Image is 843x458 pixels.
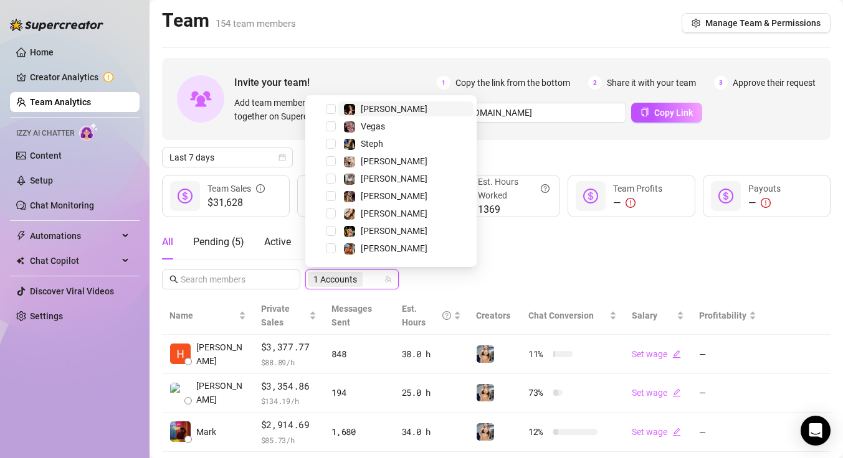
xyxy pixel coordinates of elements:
[326,191,336,201] span: Select tree node
[30,311,63,321] a: Settings
[583,189,598,203] span: dollar-circle
[261,418,317,432] span: $2,914.69
[361,156,427,166] span: [PERSON_NAME]
[261,434,317,446] span: $ 85.73 /h
[261,379,317,394] span: $3,354.86
[344,156,355,167] img: Dana
[326,104,336,114] span: Select tree node
[705,18,821,28] span: Manage Team & Permissions
[761,198,771,208] span: exclamation-circle
[714,76,728,90] span: 3
[402,425,461,439] div: 34.0 h
[344,139,355,150] img: Steph
[528,347,548,361] span: 11 %
[455,76,570,90] span: Copy the link from the bottom
[162,235,173,250] div: All
[261,340,317,355] span: $3,377.77
[313,273,357,286] span: 1 Accounts
[748,184,781,194] span: Payouts
[196,340,246,368] span: [PERSON_NAME]
[326,156,336,166] span: Select tree node
[169,148,285,167] span: Last 7 days
[613,184,662,194] span: Team Profits
[196,425,216,439] span: Mark
[79,123,98,141] img: AI Chatter
[402,302,451,329] div: Est. Hours
[632,427,681,437] a: Set wageedit
[361,174,427,184] span: [PERSON_NAME]
[331,425,386,439] div: 1,680
[478,175,550,202] div: Est. Hours Worked
[16,256,24,265] img: Chat Copilot
[30,175,53,185] a: Setup
[331,304,372,327] span: Messages Sent
[344,226,355,237] img: Jill
[361,104,427,114] span: [PERSON_NAME]
[632,349,681,359] a: Set wageedit
[541,175,550,202] span: question-circle
[344,174,355,185] img: Sara
[162,297,254,335] th: Name
[626,198,636,208] span: exclamation-circle
[261,356,317,368] span: $ 88.89 /h
[344,104,355,115] img: Leah
[718,189,733,203] span: dollar-circle
[261,395,317,407] span: $ 134.19 /h
[30,226,118,246] span: Automations
[632,388,681,398] a: Set wageedit
[279,154,286,161] span: calendar
[361,139,383,149] span: Steph
[162,9,296,32] h2: Team
[30,47,54,57] a: Home
[30,286,114,296] a: Discover Viral Videos
[402,386,461,400] div: 25.0 h
[326,226,336,236] span: Select tree node
[256,182,265,195] span: info-circle
[402,347,461,361] div: 38.0 h
[748,195,781,210] div: —
[442,302,451,329] span: question-circle
[326,243,336,253] span: Select tree node
[234,96,432,123] span: Add team members to your workspace and work together on Supercreator.
[331,347,386,361] div: 848
[641,108,649,116] span: copy
[692,413,764,452] td: —
[477,384,494,401] img: Veronica
[733,76,816,90] span: Approve their request
[169,275,178,284] span: search
[692,374,764,413] td: —
[16,128,74,139] span: Izzy AI Chatter
[384,276,392,283] span: team
[178,189,193,203] span: dollar-circle
[654,108,693,118] span: Copy Link
[469,297,521,335] th: Creators
[682,13,831,33] button: Manage Team & Permissions
[207,195,265,210] span: $31,628
[528,425,548,439] span: 12 %
[261,304,290,327] span: Private Sales
[344,121,355,133] img: Vegas
[361,208,427,218] span: [PERSON_NAME]
[478,202,550,217] span: 1369
[607,76,696,90] span: Share it with your team
[331,386,386,400] div: 194
[30,151,62,161] a: Content
[264,236,291,248] span: Active
[344,191,355,202] img: Jill
[30,97,91,107] a: Team Analytics
[528,386,548,400] span: 73 %
[16,231,26,241] span: thunderbolt
[699,311,746,320] span: Profitability
[361,226,427,236] span: [PERSON_NAME]
[326,121,336,131] span: Select tree node
[477,345,494,363] img: Veronica
[193,235,244,250] div: Pending ( 5 )
[10,19,103,31] img: logo-BBDzfeDw.svg
[326,174,336,184] span: Select tree node
[170,421,191,442] img: Mark
[672,388,681,397] span: edit
[692,19,700,27] span: setting
[588,76,602,90] span: 2
[170,343,191,364] img: Holden Seraid
[477,423,494,441] img: Veronica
